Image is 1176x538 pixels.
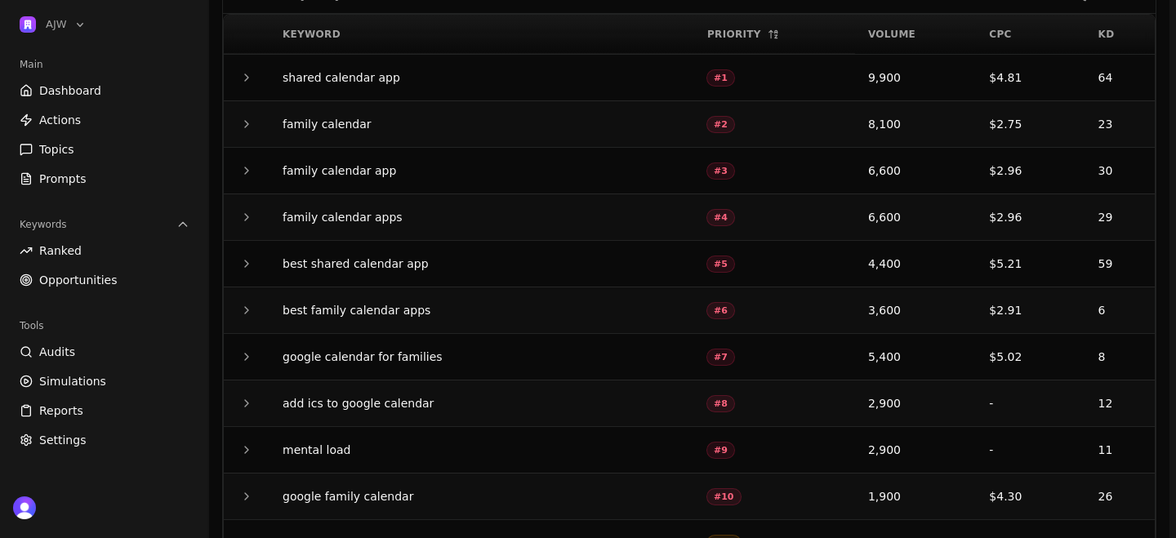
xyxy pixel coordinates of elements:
div: 26 [1098,488,1142,505]
div: 8 [1098,349,1142,365]
a: Dashboard [13,78,196,104]
div: best family calendar apps [283,300,681,320]
div: mental load [283,440,681,460]
div: $4.30 [989,488,1071,505]
span: # 7 [707,349,734,366]
button: Open organization switcher [13,13,93,36]
div: 30 [1098,162,1142,179]
div: 64 [1098,69,1142,86]
div: google calendar for families [283,347,681,367]
div: google family calendar [283,487,681,506]
div: 4,400 [868,256,963,272]
div: Keyword [283,28,681,41]
a: Prompts [13,166,196,192]
div: - [989,395,1071,411]
div: 8,100 [868,116,963,132]
img: AJW [20,16,36,33]
span: # 1 [707,70,734,87]
a: Actions [13,107,196,133]
div: $2.96 [989,162,1071,179]
button: Keywords [13,211,196,238]
span: Simulations [39,373,106,389]
div: 6 [1098,302,1142,318]
span: # 10 [707,489,741,505]
span: Settings [39,432,86,448]
a: Reports [13,398,196,424]
div: 6,600 [868,209,963,225]
div: best shared calendar app [283,254,681,273]
span: Prompts [39,171,87,187]
span: # 9 [707,442,734,459]
a: Audits [13,339,196,365]
div: 6,600 [868,162,963,179]
span: Dashboard [39,82,101,99]
div: - [989,442,1071,458]
a: Settings [13,427,196,453]
span: Audits [39,344,75,360]
div: family calendar [283,114,681,134]
div: 12 [1098,395,1142,411]
a: Opportunities [13,267,196,293]
span: # 4 [707,210,734,226]
div: $2.96 [989,209,1071,225]
img: 's logo [13,496,36,519]
div: shared calendar app [283,68,681,87]
span: AJW [46,17,67,32]
button: Open user button [13,496,36,519]
span: Ranked [39,242,82,259]
div: 59 [1098,256,1142,272]
div: family calendar app [283,161,681,180]
div: Volume [868,28,963,41]
span: Topics [39,141,74,158]
span: # 2 [707,117,734,133]
span: Actions [39,112,81,128]
div: 2,900 [868,395,963,411]
div: family calendar apps [283,207,681,227]
span: # 3 [707,163,734,180]
span: Reports [39,402,83,419]
a: Simulations [13,368,196,394]
div: $2.91 [989,302,1071,318]
div: 5,400 [868,349,963,365]
span: # 6 [707,303,734,319]
div: 11 [1098,442,1142,458]
div: KD [1098,28,1142,41]
div: 23 [1098,116,1142,132]
div: 3,600 [868,302,963,318]
span: Opportunities [39,272,118,288]
div: CPC [989,28,1071,41]
div: 2,900 [868,442,963,458]
div: $2.75 [989,116,1071,132]
a: Topics [13,136,196,162]
div: $5.02 [989,349,1071,365]
div: Main [13,51,196,78]
div: $5.21 [989,256,1071,272]
div: Tools [13,313,196,339]
div: 9,900 [868,69,963,86]
div: add ics to google calendar [283,393,681,413]
div: 1,900 [868,488,963,505]
a: Ranked [13,238,196,264]
div: Priority [707,28,842,41]
div: 29 [1098,209,1142,225]
span: # 5 [707,256,734,273]
span: # 8 [707,396,734,412]
div: $4.81 [989,69,1071,86]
